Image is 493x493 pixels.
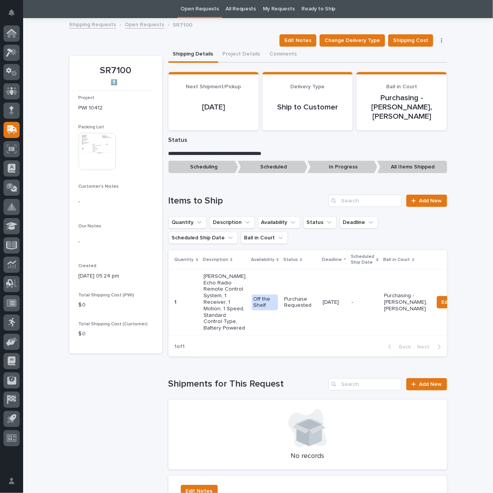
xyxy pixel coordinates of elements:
[323,299,345,306] p: [DATE]
[258,216,300,229] button: Availability
[241,232,288,244] button: Ball in Court
[168,216,207,229] button: Quantity
[168,195,326,207] h1: Items to Ship
[79,272,153,280] p: [DATE] 05:24 pm
[437,296,476,308] button: Edit Ship By
[79,322,148,326] span: Total Shipping Cost (Customer)
[320,34,385,47] button: Change Delivery Type
[3,5,20,21] button: Notifications
[168,337,191,356] p: 1 of 1
[386,84,417,89] span: Ball in Court
[388,34,433,47] button: Shipping Cost
[377,161,447,173] p: All Items Shipped
[325,36,380,45] span: Change Delivery Type
[340,216,378,229] button: Deadline
[178,452,438,461] p: No records
[303,216,337,229] button: Status
[79,198,153,206] p: -
[395,343,411,350] span: Back
[79,301,153,309] p: $ 0
[284,36,311,45] span: Edit Notes
[238,161,308,173] p: Scheduled
[419,382,442,387] span: Add New
[290,84,325,89] span: Delivery Type
[252,294,278,311] div: Off the Shelf
[384,293,427,312] p: Purchasing - [PERSON_NAME], [PERSON_NAME]
[284,296,316,309] p: Purchase Requested
[79,65,153,76] p: SR7100
[79,96,95,100] span: Project
[173,20,193,29] p: SR7100
[406,378,447,390] a: Add New
[69,20,116,29] a: Shipping Requests
[10,9,20,22] div: Notifications
[218,47,265,63] button: Project Details
[125,20,165,29] a: Open Requests
[186,84,241,89] span: Next Shipment/Pickup
[203,256,228,264] p: Description
[414,343,447,350] button: Next
[393,36,428,45] span: Shipping Cost
[384,256,410,264] p: Ball in Court
[79,184,119,189] span: Customer's Notes
[283,256,298,264] p: Status
[168,379,326,390] h1: Shipments for This Request
[79,125,104,130] span: Packing List
[79,238,153,246] p: -
[352,299,378,306] p: -
[178,103,249,112] p: [DATE]
[322,256,342,264] p: Deadline
[210,216,255,229] button: Description
[168,136,447,144] p: Status
[366,93,437,121] p: Purchasing - [PERSON_NAME], [PERSON_NAME]
[79,293,135,298] span: Total Shipping Cost (PWI)
[79,330,153,338] p: $ 0
[175,298,178,306] p: 1
[168,47,218,63] button: Shipping Details
[308,161,377,173] p: In Progress
[79,224,102,229] span: Our Notes
[79,79,150,86] p: ⬆️
[442,298,471,307] span: Edit Ship By
[79,264,97,268] span: Created
[406,195,447,207] a: Add New
[328,378,402,390] input: Search
[417,343,434,350] span: Next
[168,269,489,335] tr: 11 [PERSON_NAME] Echo Radio Remote Control System, 1 Receiver, 1 Motion, 1 Speed, Standard Contro...
[382,343,414,350] button: Back
[351,252,374,267] p: Scheduled Ship Date
[328,195,402,207] input: Search
[175,256,194,264] p: Quantity
[204,273,246,331] p: [PERSON_NAME] Echo Radio Remote Control System, 1 Receiver, 1 Motion, 1 Speed, Standard Control T...
[168,232,238,244] button: Scheduled Ship Date
[168,161,238,173] p: Scheduling
[251,256,274,264] p: Availability
[265,47,302,63] button: Comments
[419,198,442,204] span: Add New
[79,104,153,112] p: PWI 10412
[279,34,316,47] button: Edit Notes
[272,103,343,112] p: Ship to Customer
